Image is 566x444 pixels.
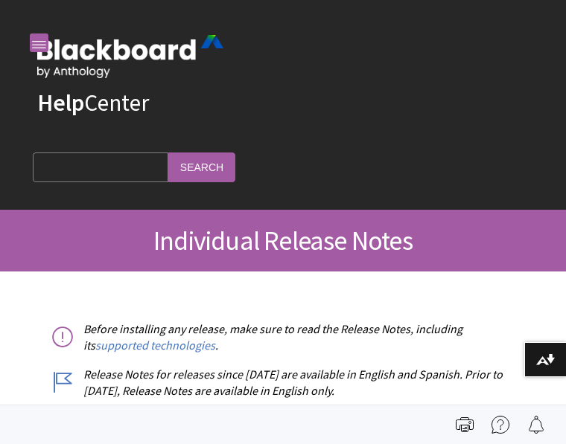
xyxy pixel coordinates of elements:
strong: Help [37,88,84,118]
img: Blackboard by Anthology [37,35,223,78]
span: Release Notes for releases since [DATE] are available in English and Spanish. Prior to [DATE], Re... [83,367,503,398]
img: Follow this page [527,416,545,434]
img: Print [456,416,474,434]
span: Individual Release Notes [153,224,413,257]
a: supported technologies [95,338,215,353]
p: Before installing any release, make sure to read the Release Notes, including its . [52,321,514,354]
img: More help [492,416,509,434]
a: HelpCenter [37,88,149,118]
input: Search [168,152,235,181]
